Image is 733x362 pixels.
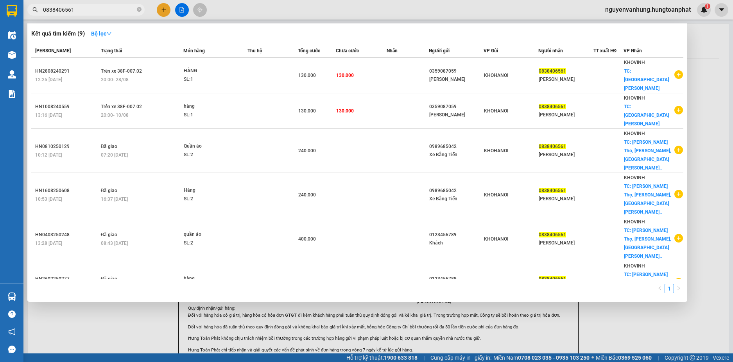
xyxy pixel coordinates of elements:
span: 0838406561 [539,104,566,109]
img: warehouse-icon [8,31,16,39]
span: plus-circle [674,278,683,287]
div: 0359087059 [429,67,483,75]
span: Người gửi [429,48,450,53]
span: 13:16 [DATE] [35,112,62,118]
img: warehouse-icon [8,70,16,78]
span: 0838406561 [539,144,566,149]
div: HN1008240559 [35,103,99,111]
span: 10:53 [DATE] [35,196,62,202]
span: question-circle [8,310,16,318]
span: Đã giao [101,188,118,193]
span: plus-circle [674,234,683,243]
span: 16:37 [DATE] [101,196,128,202]
span: VP Nhận [624,48,642,53]
span: plus-circle [674,70,683,79]
span: right [676,286,681,291]
span: close-circle [137,7,142,12]
span: 130.000 [298,73,316,78]
button: left [655,284,665,293]
span: Nhãn [387,48,398,53]
div: SL: 2 [184,151,242,159]
span: 0838406561 [539,232,566,237]
div: Quần áo [184,142,242,151]
span: TC: [PERSON_NAME] Thọ, [PERSON_NAME], [GEOGRAPHIC_DATA][PERSON_NAME].. [624,272,671,303]
img: logo.jpg [10,10,49,49]
div: 0123456789 [429,275,483,283]
span: 400.000 [298,236,316,242]
span: 130.000 [336,73,354,78]
span: KHOVINH [624,219,645,225]
div: hàng [184,102,242,111]
span: Trên xe 38F-007.02 [101,104,142,109]
div: 0359087059 [429,103,483,111]
span: KHOHANOI [484,236,508,242]
div: SL: 2 [184,239,242,248]
div: HN2602250277 [35,275,99,283]
span: 08:43 [DATE] [101,241,128,246]
span: KHOVINH [624,60,645,65]
button: right [674,284,683,293]
div: Hàng [184,186,242,195]
li: 1 [665,284,674,293]
img: warehouse-icon [8,292,16,301]
button: Bộ lọcdown [85,27,118,40]
span: plus-circle [674,146,683,154]
span: Đã giao [101,232,118,237]
span: KHOHANOI [484,192,508,198]
img: solution-icon [8,90,16,98]
span: 13:28 [DATE] [35,241,62,246]
b: Hưng Toàn Phát [72,9,148,19]
div: SL: 1 [184,75,242,84]
span: Tổng cước [298,48,320,53]
div: HN0810250129 [35,143,99,151]
span: KHOVINH [624,175,645,180]
img: warehouse-icon [8,51,16,59]
span: KHOVINH [624,263,645,269]
div: Khách [429,239,483,247]
div: [PERSON_NAME] [539,75,593,84]
span: plus-circle [674,106,683,114]
span: close-circle [137,6,142,14]
div: [PERSON_NAME] [539,151,593,159]
span: Đã giao [101,276,118,282]
div: HÀNG [184,67,242,75]
li: 115 [PERSON_NAME] Tập, [PERSON_NAME] [GEOGRAPHIC_DATA][PERSON_NAME], [PERSON_NAME] [43,19,177,48]
div: [PERSON_NAME] [539,195,593,203]
span: 0838406561 [539,68,566,74]
div: 0989685042 [429,187,483,195]
span: Đã giao [101,144,118,149]
div: Xe Bằng Tiến [429,195,483,203]
span: Chưa cước [336,48,359,53]
span: notification [8,328,16,335]
span: 0838406561 [539,276,566,282]
div: HN2808240291 [35,67,99,75]
span: KHOHANOI [484,73,508,78]
span: search [32,7,38,12]
span: 10:12 [DATE] [35,152,62,158]
span: 240.000 [298,148,316,153]
span: TC: [GEOGRAPHIC_DATA][PERSON_NAME] [624,104,669,127]
div: SL: 2 [184,195,242,203]
div: [PERSON_NAME] [539,239,593,247]
h3: Kết quả tìm kiếm ( 9 ) [31,30,85,38]
span: TC: [PERSON_NAME] Thọ, [PERSON_NAME], [GEOGRAPHIC_DATA][PERSON_NAME].. [624,184,671,215]
span: KHOVINH [624,95,645,101]
span: [PERSON_NAME] [35,48,71,53]
span: plus-circle [674,190,683,198]
div: 0123456789 [429,231,483,239]
strong: Bộ lọc [91,30,112,37]
span: 20:00 - 28/08 [101,77,129,82]
span: VP Gửi [484,48,498,53]
li: Hotline: 0932685789 [43,48,177,58]
span: Người nhận [538,48,563,53]
span: 12:25 [DATE] [35,77,62,82]
span: Trên xe 38F-007.02 [101,68,142,74]
span: KHOHANOI [484,108,508,114]
span: TC: [PERSON_NAME] Thọ, [PERSON_NAME], [GEOGRAPHIC_DATA][PERSON_NAME].. [624,139,671,171]
span: 240.000 [298,192,316,198]
span: down [106,31,112,36]
div: HN1608250608 [35,187,99,195]
input: Tìm tên, số ĐT hoặc mã đơn [43,5,135,14]
div: [PERSON_NAME] [539,111,593,119]
div: HN0403250248 [35,231,99,239]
